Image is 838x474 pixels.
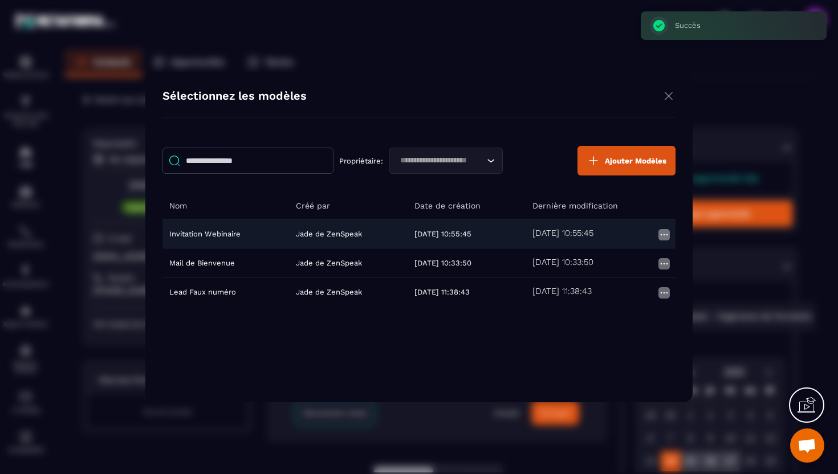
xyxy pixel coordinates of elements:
td: Jade de ZenSpeak [289,277,408,307]
td: Jade de ZenSpeak [289,219,408,248]
td: Jade de ZenSpeak [289,248,408,277]
img: close [662,89,676,103]
th: Nom [162,193,289,219]
th: Créé par [289,193,408,219]
p: Propriétaire: [339,157,383,165]
td: Lead Faux numéro [162,277,289,307]
td: [DATE] 10:33:50 [408,248,526,277]
h4: Sélectionnez les modèles [162,89,307,105]
img: more icon [657,228,671,242]
td: Mail de Bienvenue [162,248,289,277]
input: Search for option [396,154,484,167]
img: more icon [657,286,671,300]
span: Ajouter Modèles [605,157,666,165]
h5: [DATE] 10:33:50 [532,257,593,268]
td: [DATE] 11:38:43 [408,277,526,307]
th: Date de création [408,193,526,219]
div: Ouvrir le chat [790,428,824,463]
h5: [DATE] 10:55:45 [532,228,593,239]
img: plus [587,154,600,167]
th: Dernière modification [526,193,676,219]
button: Ajouter Modèles [577,146,676,175]
td: Invitation Webinaire [162,219,289,248]
td: [DATE] 10:55:45 [408,219,526,248]
h5: [DATE] 11:38:43 [532,286,592,297]
img: more icon [657,257,671,271]
div: Search for option [389,148,503,174]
